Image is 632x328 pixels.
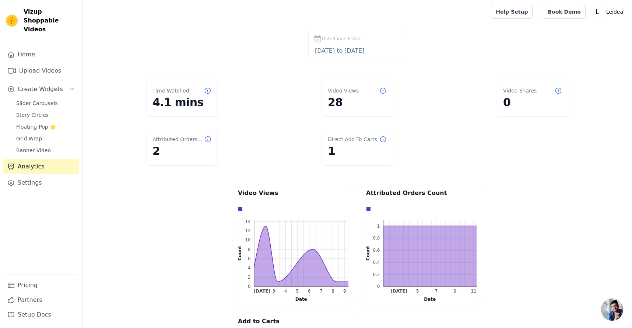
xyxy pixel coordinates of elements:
[152,144,211,158] dd: 2
[6,15,18,27] img: Vizup
[328,144,387,158] dd: 1
[16,135,42,142] span: Grid Wrap
[12,122,79,132] a: Floating-Pop ⭐
[12,110,79,120] a: Story Circles
[245,237,250,242] text: 10
[245,219,254,289] g: left ticks
[254,289,271,294] g: Tue Sep 02 2025 00:00:00 GMT+0800 (中国标准时间)
[366,189,477,198] p: Attributed Orders Count
[454,289,457,294] text: 9
[356,220,383,289] g: left axis
[416,289,419,294] g: Fri Sep 05 2025 00:00:00 GMT+0800 (中国标准时间)
[248,247,251,252] text: 8
[248,256,251,261] text: 6
[320,289,323,294] text: 7
[343,289,346,294] text: 9
[16,123,56,130] span: Floating-Pop ⭐
[245,219,250,224] g: 14
[152,87,189,94] dt: Time Watched
[229,219,254,289] g: left axis
[435,289,438,294] g: Sun Sep 07 2025 00:00:00 GMT+0800 (中国标准时间)
[383,286,477,294] g: bottom ticks
[12,133,79,144] a: Grid Wrap
[308,289,311,294] text: 6
[343,289,346,294] g: Tue Sep 09 2025 00:00:00 GMT+0800 (中国标准时间)
[308,289,311,294] g: Sat Sep 06 2025 00:00:00 GMT+0800 (中国标准时间)
[503,96,562,109] dd: 0
[365,246,371,261] text: Count
[296,289,299,294] text: 5
[16,100,58,107] span: Slider Carousels
[373,260,380,265] text: 0.4
[273,289,275,294] g: Wed Sep 03 2025 00:00:00 GMT+0800 (中国标准时间)
[284,289,287,294] g: Thu Sep 04 2025 00:00:00 GMT+0800 (中国标准时间)
[295,297,307,302] text: Date
[377,284,380,289] text: 0
[373,248,380,253] text: 0.6
[543,5,585,19] a: Book Demo
[322,35,361,42] span: DateRange Picker
[152,96,211,109] dd: 4.1 mins
[328,87,359,94] dt: Video Views
[3,307,79,322] a: Setup Docs
[313,46,401,56] input: DateRange Picker
[331,289,334,294] text: 8
[471,289,476,294] g: Thu Sep 11 2025 00:00:00 GMT+0800 (中国标准时间)
[284,289,287,294] text: 4
[373,272,380,277] g: 0.2
[503,87,537,94] dt: Video Shares
[373,220,383,289] g: left ticks
[320,289,323,294] g: Sun Sep 07 2025 00:00:00 GMT+0800 (中国标准时间)
[491,5,533,19] a: Help Setup
[601,299,623,321] a: 开放式聊天
[254,286,349,294] g: bottom ticks
[3,63,79,78] a: Upload Videos
[390,289,407,294] g: Wed Sep 03 2025 00:00:00 GMT+0800 (中国标准时间)
[390,289,407,294] text: [DATE]
[12,98,79,108] a: Slider Carousels
[248,265,251,271] text: 4
[238,317,348,326] p: Add to Carts
[273,289,275,294] text: 3
[591,5,626,18] button: L Leidea
[16,111,49,119] span: Story Circles
[245,228,250,233] text: 12
[3,293,79,307] a: Partners
[424,297,436,302] text: Date
[248,275,251,280] g: 2
[377,224,380,229] text: 1
[3,175,79,190] a: Settings
[416,289,419,294] text: 5
[12,145,79,156] a: Banner Video
[3,159,79,174] a: Analytics
[435,289,438,294] text: 7
[254,289,271,294] text: [DATE]
[471,289,476,294] text: 11
[152,136,204,143] dt: Attributed Orders Count
[454,289,457,294] g: Tue Sep 09 2025 00:00:00 GMT+0800 (中国标准时间)
[238,189,348,198] p: Video Views
[248,284,251,289] text: 0
[328,96,387,109] dd: 28
[237,246,242,261] text: Count
[3,278,79,293] a: Pricing
[603,5,626,18] p: Leidea
[373,235,380,241] text: 0.8
[236,205,347,213] div: Data groups
[296,289,299,294] g: Fri Sep 05 2025 00:00:00 GMT+0800 (中国标准时间)
[364,205,475,213] div: Data groups
[16,147,51,154] span: Banner Video
[3,82,79,97] button: Create Widgets
[24,7,76,34] span: Vizup Shoppable Videos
